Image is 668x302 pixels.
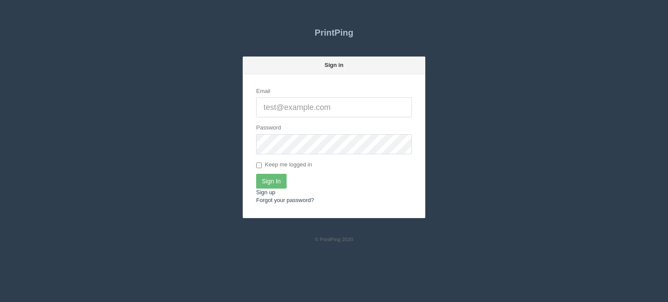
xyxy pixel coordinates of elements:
[256,97,412,117] input: test@example.com
[256,197,314,203] a: Forgot your password?
[256,189,275,196] a: Sign up
[256,87,271,96] label: Email
[256,163,262,168] input: Keep me logged in
[243,22,425,43] a: PrintPing
[324,62,343,68] strong: Sign in
[256,161,312,169] label: Keep me logged in
[256,174,287,189] input: Sign In
[256,124,281,132] label: Password
[315,236,354,242] small: © PrintPing 2020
